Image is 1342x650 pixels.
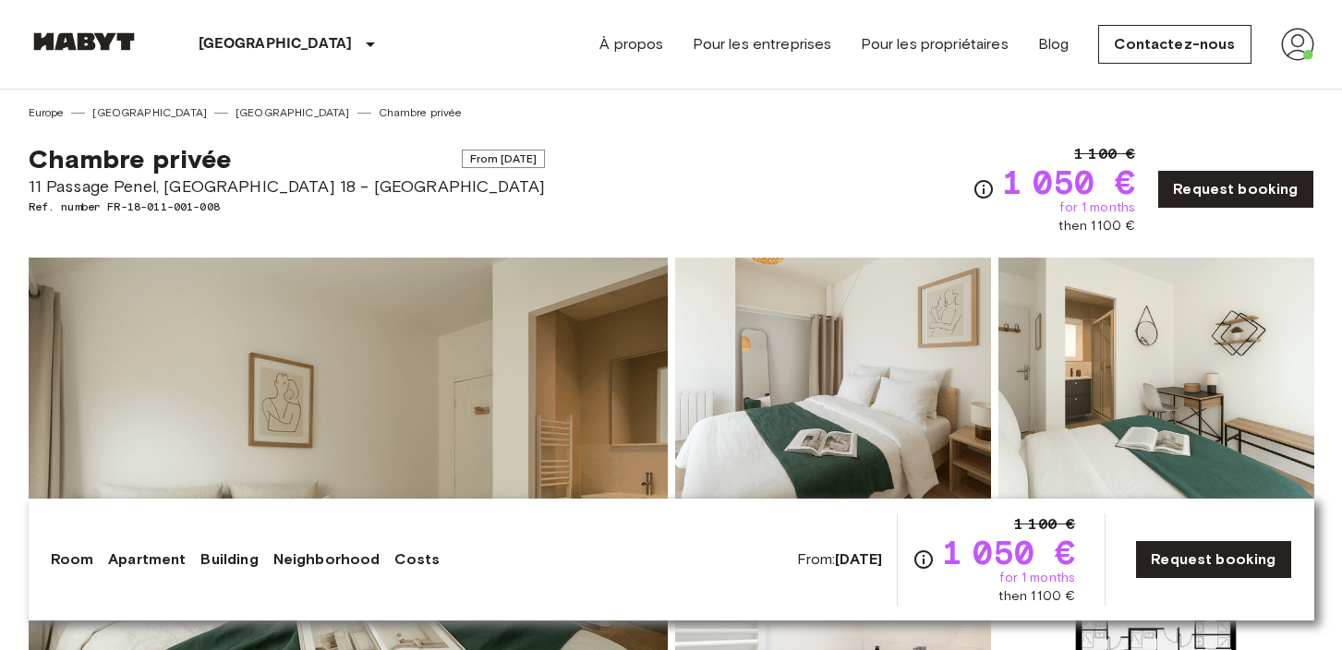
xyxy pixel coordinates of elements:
img: Picture of unit FR-18-011-001-008 [675,258,991,500]
svg: Check cost overview for full price breakdown. Please note that discounts apply to new joiners onl... [913,548,935,571]
svg: Check cost overview for full price breakdown. Please note that discounts apply to new joiners onl... [973,178,995,200]
a: Pour les entreprises [693,33,831,55]
img: Habyt [29,32,139,51]
a: Pour les propriétaires [861,33,1008,55]
span: 11 Passage Penel, [GEOGRAPHIC_DATA] 18 - [GEOGRAPHIC_DATA] [29,175,546,199]
span: 1 050 € [1002,165,1135,199]
span: for 1 months [999,569,1075,587]
span: From [DATE] [462,150,546,168]
a: [GEOGRAPHIC_DATA] [236,104,350,121]
a: Request booking [1135,540,1291,579]
a: Request booking [1157,170,1313,209]
span: then 1 100 € [1058,217,1135,235]
a: Europe [29,104,65,121]
a: Room [51,548,94,571]
span: for 1 months [1059,199,1135,217]
p: [GEOGRAPHIC_DATA] [199,33,353,55]
span: Ref. number FR-18-011-001-008 [29,199,546,215]
a: Blog [1038,33,1070,55]
a: [GEOGRAPHIC_DATA] [92,104,207,121]
span: then 1 100 € [998,587,1075,606]
a: Costs [394,548,440,571]
img: avatar [1281,28,1314,61]
a: Building [200,548,258,571]
a: Chambre privée [379,104,463,121]
span: 1 050 € [942,536,1075,569]
a: À propos [599,33,663,55]
a: Neighborhood [273,548,381,571]
a: Contactez-nous [1098,25,1251,64]
span: From: [797,549,883,570]
img: Picture of unit FR-18-011-001-008 [998,258,1314,500]
span: 1 100 € [1014,513,1075,536]
a: Apartment [108,548,186,571]
span: 1 100 € [1074,143,1135,165]
span: Chambre privée [29,143,232,175]
b: [DATE] [835,550,882,568]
